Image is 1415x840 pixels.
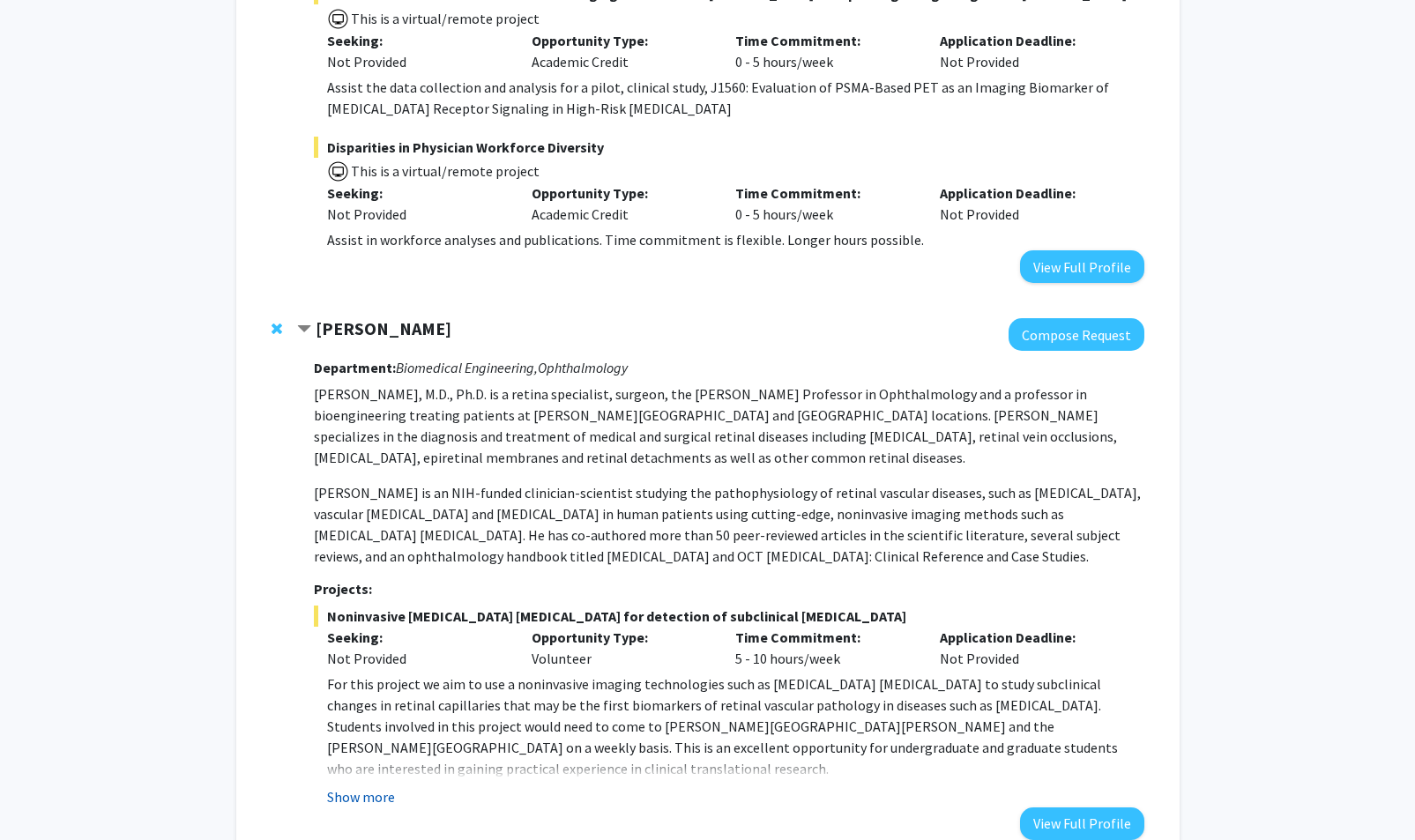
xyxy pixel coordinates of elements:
div: Not Provided [327,51,505,72]
span: Remove Amir Kashani from bookmarks [272,322,282,336]
div: Not Provided [327,648,505,669]
p: Application Deadline: [940,627,1118,648]
span: Contract Amir Kashani Bookmark [297,323,311,337]
button: Compose Request to Amir Kashani [1009,318,1144,351]
button: View Full Profile [1020,250,1144,283]
div: Not Provided [927,30,1131,72]
iframe: Chat [13,761,75,827]
p: Seeking: [327,30,505,51]
span: Disparities in Physician Workforce Diversity [314,137,1143,158]
div: Volunteer [518,627,723,669]
div: 0 - 5 hours/week [722,182,927,225]
p: Time Commitment: [735,627,913,648]
div: Assist the data collection and analysis for a pilot, clinical study, J1560: Evaluation of PSMA-Ba... [327,77,1143,119]
p: Application Deadline: [940,30,1118,51]
div: Assist in workforce analyses and publications. Time commitment is flexible. Longer hours possible. [327,229,1143,250]
i: Biomedical Engineering, [396,359,538,376]
p: Seeking: [327,627,505,648]
strong: [PERSON_NAME] [316,317,451,339]
span: This is a virtual/remote project [349,10,540,27]
p: Time Commitment: [735,30,913,51]
div: 5 - 10 hours/week [722,627,927,669]
div: 0 - 5 hours/week [722,30,927,72]
span: Noninvasive [MEDICAL_DATA] [MEDICAL_DATA] for detection of subclinical [MEDICAL_DATA] [314,606,1143,627]
button: Show more [327,786,395,807]
p: For this project we aim to use a noninvasive imaging technologies such as [MEDICAL_DATA] [MEDICAL... [327,673,1143,779]
div: Academic Credit [518,182,723,225]
p: Opportunity Type: [532,30,710,51]
span: This is a virtual/remote project [349,162,540,180]
button: View Full Profile [1020,807,1144,840]
div: Not Provided [327,204,505,225]
i: Ophthalmology [538,359,628,376]
p: Application Deadline: [940,182,1118,204]
p: [PERSON_NAME], M.D., Ph.D. is a retina specialist, surgeon, the [PERSON_NAME] Professor in Ophtha... [314,383,1143,468]
div: Academic Credit [518,30,723,72]
p: Seeking: [327,182,505,204]
strong: Department: [314,359,396,376]
p: Opportunity Type: [532,182,710,204]
div: Not Provided [927,182,1131,225]
p: Opportunity Type: [532,627,710,648]
div: Not Provided [927,627,1131,669]
p: Time Commitment: [735,182,913,204]
p: [PERSON_NAME] is an NIH-funded clinician-scientist studying the pathophysiology of retinal vascul... [314,482,1143,567]
strong: Projects: [314,580,372,598]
